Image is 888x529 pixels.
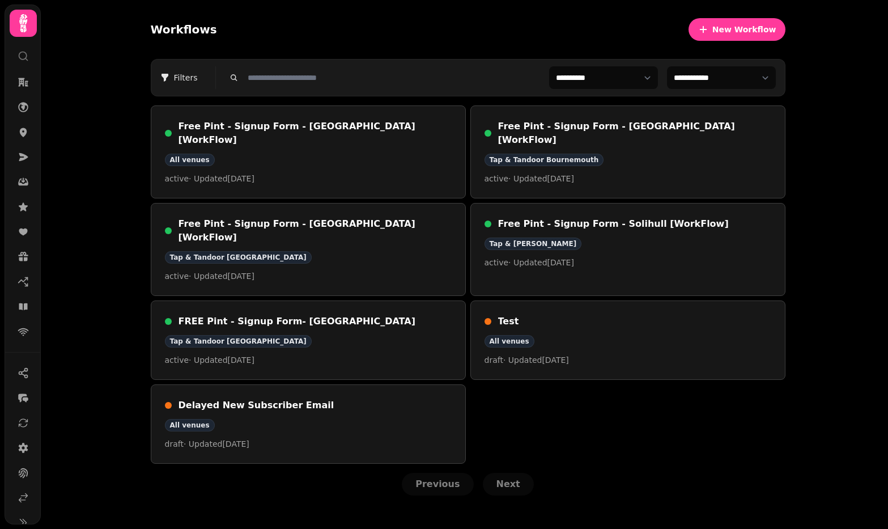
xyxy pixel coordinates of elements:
h3: Free Pint - Signup Form - [GEOGRAPHIC_DATA] [WorkFlow] [179,217,452,244]
input: Search workflows by name [243,70,540,86]
h3: Free Pint - Signup Form - [GEOGRAPHIC_DATA] [WorkFlow] [498,120,771,147]
select: Filter workflows by venue [549,66,658,89]
h3: Free Pint - Signup Form - [GEOGRAPHIC_DATA] [WorkFlow] [179,120,452,147]
div: Tap & Tandoor Bournemouth [485,154,604,166]
h2: Workflows [151,22,217,37]
div: Tap & [PERSON_NAME] [485,238,582,250]
a: FREE Pint - Signup Form- [GEOGRAPHIC_DATA]Tap & Tandoor [GEOGRAPHIC_DATA]active· Updated[DATE] [151,301,466,380]
h3: Delayed New Subscriber Email [179,399,452,412]
p: active · Updated [DATE] [165,173,452,184]
span: Previous [415,480,460,489]
h3: Test [498,315,771,328]
button: New Workflow [689,18,785,41]
div: Tap & Tandoor [GEOGRAPHIC_DATA] [165,335,312,348]
a: Free Pint - Signup Form - [GEOGRAPHIC_DATA] [WorkFlow]All venuesactive· Updated[DATE] [151,105,466,198]
a: Delayed New Subscriber EmailAll venuesdraft· Updated[DATE] [151,384,466,464]
a: Free Pint - Signup Form - [GEOGRAPHIC_DATA] [WorkFlow]Tap & Tandoor Bournemouthactive· Updated[DATE] [470,105,785,198]
a: TestAll venuesdraft· Updated[DATE] [470,301,785,380]
span: Filters [160,72,207,83]
a: Free Pint - Signup Form - Solihull [WorkFlow]Tap & [PERSON_NAME]active· Updated[DATE] [470,203,785,296]
h3: FREE Pint - Signup Form- [GEOGRAPHIC_DATA] [179,315,452,328]
button: Previous [402,473,473,496]
p: active · Updated [DATE] [485,257,771,268]
a: Free Pint - Signup Form - [GEOGRAPHIC_DATA] [WorkFlow]Tap & Tandoor [GEOGRAPHIC_DATA]active· Upda... [151,203,466,296]
div: Tap & Tandoor [GEOGRAPHIC_DATA] [165,251,312,264]
p: draft · Updated [DATE] [165,438,452,450]
p: active · Updated [DATE] [165,270,452,282]
h3: Free Pint - Signup Form - Solihull [WorkFlow] [498,217,771,231]
span: Next [496,480,520,489]
p: draft · Updated [DATE] [485,354,771,366]
select: Filter workflows by status [667,66,776,89]
div: All venues [165,154,215,166]
p: active · Updated [DATE] [165,354,452,366]
span: New Workflow [712,26,776,33]
div: All venues [165,419,215,431]
div: All venues [485,335,534,348]
p: active · Updated [DATE] [485,173,771,184]
button: Next [483,473,534,496]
